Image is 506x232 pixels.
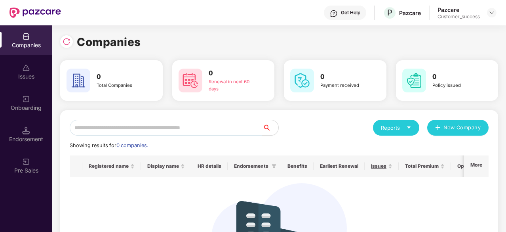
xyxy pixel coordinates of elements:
[399,9,421,17] div: Pazcare
[22,158,30,166] img: svg+xml;base64,PHN2ZyB3aWR0aD0iMjAiIGhlaWdodD0iMjAiIHZpZXdCb3g9IjAgMCAyMCAyMCIgZmlsbD0ibm9uZSIgeG...
[438,13,480,20] div: Customer_success
[399,155,451,177] th: Total Premium
[365,155,399,177] th: Issues
[457,163,489,169] span: Ops Manager
[179,69,202,92] img: svg+xml;base64,PHN2ZyB4bWxucz0iaHR0cDovL3d3dy53My5vcmcvMjAwMC9zdmciIHdpZHRoPSI2MCIgaGVpZ2h0PSI2MC...
[262,125,278,131] span: search
[10,8,61,18] img: New Pazcare Logo
[22,127,30,134] img: svg+xml;base64,PHN2ZyB3aWR0aD0iMTQuNSIgaGVpZ2h0PSIxNC41IiB2aWV3Qm94PSIwIDAgMTYgMTYiIGZpbGw9Im5vbm...
[89,163,129,169] span: Registered name
[63,38,70,46] img: svg+xml;base64,PHN2ZyBpZD0iUmVsb2FkLTMyeDMyIiB4bWxucz0iaHR0cDovL3d3dy53My5vcmcvMjAwMC9zdmciIHdpZH...
[427,120,489,136] button: plusNew Company
[147,163,179,169] span: Display name
[67,69,90,92] img: svg+xml;base64,PHN2ZyB4bWxucz0iaHR0cDovL3d3dy53My5vcmcvMjAwMC9zdmciIHdpZHRoPSI2MCIgaGVpZ2h0PSI2MC...
[330,10,338,17] img: svg+xml;base64,PHN2ZyBpZD0iSGVscC0zMngzMiIgeG1sbnM9Imh0dHA6Ly93d3cudzMub3JnLzIwMDAvc3ZnIiB3aWR0aD...
[432,72,482,82] h3: 0
[371,163,386,169] span: Issues
[314,155,365,177] th: Earliest Renewal
[320,82,370,89] div: Payment received
[97,82,146,89] div: Total Companies
[341,10,360,16] div: Get Help
[320,72,370,82] h3: 0
[381,124,411,132] div: Reports
[270,161,278,171] span: filter
[22,33,30,40] img: svg+xml;base64,PHN2ZyBpZD0iQ29tcGFuaWVzIiB4bWxucz0iaHR0cDovL3d3dy53My5vcmcvMjAwMC9zdmciIHdpZHRoPS...
[22,64,30,72] img: svg+xml;base64,PHN2ZyBpZD0iSXNzdWVzX2Rpc2FibGVkIiB4bWxucz0iaHR0cDovL3d3dy53My5vcmcvMjAwMC9zdmciIH...
[402,69,426,92] img: svg+xml;base64,PHN2ZyB4bWxucz0iaHR0cDovL3d3dy53My5vcmcvMjAwMC9zdmciIHdpZHRoPSI2MCIgaGVpZ2h0PSI2MC...
[443,124,481,132] span: New Company
[97,72,146,82] h3: 0
[281,155,314,177] th: Benefits
[489,10,495,16] img: svg+xml;base64,PHN2ZyBpZD0iRHJvcGRvd24tMzJ4MzIiIHhtbG5zPSJodHRwOi8vd3d3LnczLm9yZy8yMDAwL3N2ZyIgd2...
[438,6,480,13] div: Pazcare
[70,142,148,148] span: Showing results for
[272,164,276,169] span: filter
[405,163,439,169] span: Total Premium
[209,68,258,79] h3: 0
[82,155,141,177] th: Registered name
[464,155,489,177] th: More
[209,79,258,93] div: Renewal in next 60 days
[191,155,228,177] th: HR details
[141,155,191,177] th: Display name
[22,95,30,103] img: svg+xml;base64,PHN2ZyB3aWR0aD0iMjAiIGhlaWdodD0iMjAiIHZpZXdCb3g9IjAgMCAyMCAyMCIgZmlsbD0ibm9uZSIgeG...
[387,8,392,17] span: P
[435,125,440,131] span: plus
[234,163,268,169] span: Endorsements
[432,82,482,89] div: Policy issued
[77,33,141,51] h1: Companies
[116,142,148,148] span: 0 companies.
[290,69,314,92] img: svg+xml;base64,PHN2ZyB4bWxucz0iaHR0cDovL3d3dy53My5vcmcvMjAwMC9zdmciIHdpZHRoPSI2MCIgaGVpZ2h0PSI2MC...
[406,125,411,130] span: caret-down
[262,120,279,136] button: search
